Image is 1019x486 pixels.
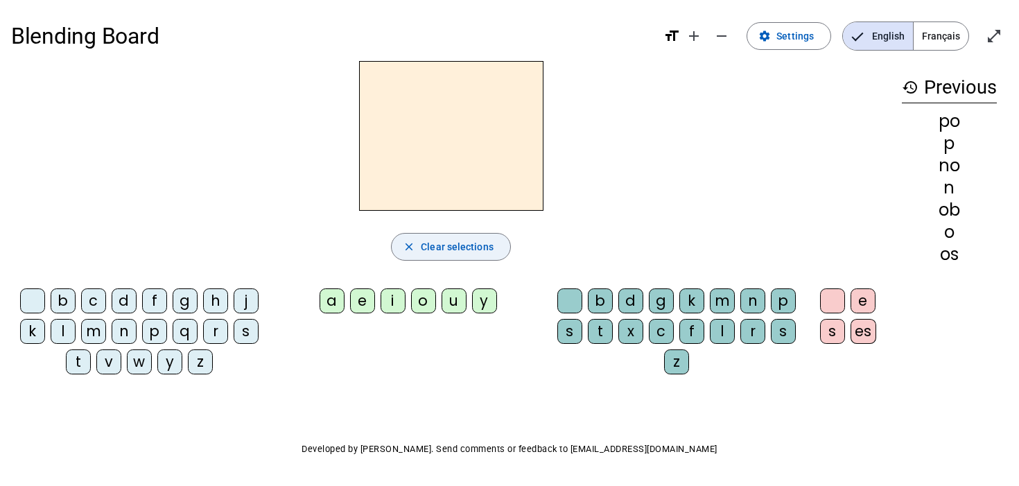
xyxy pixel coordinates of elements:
[20,319,45,344] div: k
[902,135,997,152] div: p
[188,349,213,374] div: z
[350,288,375,313] div: e
[320,288,345,313] div: a
[11,14,652,58] h1: Blending Board
[112,288,137,313] div: d
[740,288,765,313] div: n
[776,28,814,44] span: Settings
[173,288,198,313] div: g
[173,319,198,344] div: q
[914,22,968,50] span: Français
[679,288,704,313] div: k
[618,288,643,313] div: d
[851,288,876,313] div: e
[557,319,582,344] div: s
[127,349,152,374] div: w
[142,319,167,344] div: p
[686,28,702,44] mat-icon: add
[66,349,91,374] div: t
[96,349,121,374] div: v
[771,288,796,313] div: p
[902,202,997,218] div: ob
[203,288,228,313] div: h
[980,22,1008,50] button: Enter full screen
[902,157,997,174] div: no
[679,319,704,344] div: f
[618,319,643,344] div: x
[680,22,708,50] button: Increase font size
[472,288,497,313] div: y
[842,21,969,51] mat-button-toggle-group: Language selection
[588,288,613,313] div: b
[664,349,689,374] div: z
[142,288,167,313] div: f
[588,319,613,344] div: t
[747,22,831,50] button: Settings
[740,319,765,344] div: r
[902,180,997,196] div: n
[713,28,730,44] mat-icon: remove
[710,319,735,344] div: l
[81,319,106,344] div: m
[771,319,796,344] div: s
[421,238,494,255] span: Clear selections
[902,79,918,96] mat-icon: history
[203,319,228,344] div: r
[403,241,415,253] mat-icon: close
[758,30,771,42] mat-icon: settings
[708,22,735,50] button: Decrease font size
[820,319,845,344] div: s
[986,28,1002,44] mat-icon: open_in_full
[442,288,467,313] div: u
[81,288,106,313] div: c
[902,72,997,103] h3: Previous
[11,441,1008,458] p: Developed by [PERSON_NAME]. Send comments or feedback to [EMAIL_ADDRESS][DOMAIN_NAME]
[902,113,997,130] div: po
[902,246,997,263] div: os
[851,319,876,344] div: es
[112,319,137,344] div: n
[381,288,406,313] div: i
[411,288,436,313] div: o
[710,288,735,313] div: m
[902,224,997,241] div: o
[843,22,913,50] span: English
[234,288,259,313] div: j
[51,288,76,313] div: b
[391,233,511,261] button: Clear selections
[649,288,674,313] div: g
[663,28,680,44] mat-icon: format_size
[51,319,76,344] div: l
[157,349,182,374] div: y
[234,319,259,344] div: s
[649,319,674,344] div: c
